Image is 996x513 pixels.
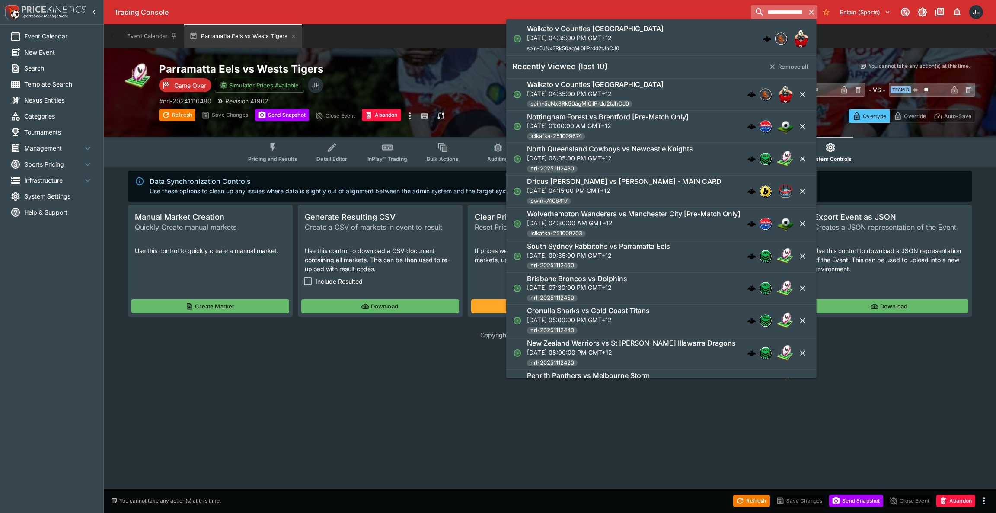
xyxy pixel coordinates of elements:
h6: Cronulla Sharks vs Gold Coast Titans [527,307,650,316]
p: [DATE] 04:35:00 PM GMT+12 [527,33,664,42]
button: Toggle light/dark mode [915,4,930,20]
img: logo-cerberus.svg [747,155,756,164]
img: rugby_league.png [124,62,152,90]
h6: Penrith Panthers vs Melbourne Storm [527,371,650,380]
span: Bulk Actions [427,156,459,162]
button: Notifications [949,4,965,20]
button: Remove all [764,60,813,74]
div: cerberus [747,90,756,99]
p: You cannot take any action(s) at this time. [868,62,970,70]
div: cerberus [763,34,772,43]
svg: Open [513,284,522,293]
img: soccer.png [777,118,794,135]
img: mma.png [777,183,794,200]
img: nrl.png [760,250,771,262]
div: lclkafka [760,218,772,230]
img: rugby_league.png [777,280,794,297]
div: cerberus [747,187,756,196]
button: more [979,496,989,506]
span: nrl-20251112420 [527,359,578,367]
img: PriceKinetics Logo [3,3,20,21]
img: rugby_league.png [777,377,794,394]
span: Pricing and Results [248,156,297,162]
span: Reset Prices to Source [475,222,626,232]
span: System Settings [24,192,93,201]
div: James Edlin [308,77,323,93]
button: Send Snapshot [255,109,309,121]
div: Event type filters [241,137,859,167]
p: Use this control to download a CSV document containing all markets. This can be then used to re-u... [305,246,456,273]
span: System Controls [809,156,852,162]
img: logo-cerberus.svg [747,90,756,99]
div: bwin [760,185,772,197]
img: nrl.png [760,154,771,165]
span: Sports Pricing [24,160,83,169]
img: rugby_league.png [777,312,794,330]
div: cerberus [747,219,756,228]
img: nrl.png [760,315,771,327]
button: Download [301,299,459,313]
span: New Event [24,48,93,57]
img: bwin.png [760,186,771,197]
div: James Edlin [969,5,983,19]
div: nrl [760,315,772,327]
span: InPlay™ Trading [367,156,407,162]
span: Help & Support [24,208,93,217]
div: cerberus [747,349,756,357]
button: Download [811,299,968,313]
img: PriceKinetics [22,6,86,13]
div: nrl [760,282,772,295]
p: [DATE] 04:35:00 PM GMT+12 [527,89,664,98]
img: logo-cerberus.svg [747,187,756,196]
span: Auditing [487,156,508,162]
div: cerberus [747,317,756,325]
svg: Open [513,219,522,228]
span: spin-5JNx3Rk50agMl0iIPrdd2tJhCJ0 [527,45,619,51]
button: more [405,109,415,123]
span: bwin-7408417 [527,197,571,205]
button: Event Calendar [122,24,182,48]
h5: Recently Viewed (last 10) [512,61,608,71]
svg: Open [513,90,522,99]
button: Overtype [849,109,890,123]
p: [DATE] 07:30:00 PM GMT+12 [527,283,627,292]
button: Refresh [159,109,195,121]
div: cerberus [747,252,756,260]
p: [DATE] 04:15:00 PM GMT+12 [527,186,721,195]
h6: Waikato v Counties [GEOGRAPHIC_DATA] [527,80,664,89]
button: Auto-Save [930,109,975,123]
span: Mark an event as closed and abandoned. [936,496,975,504]
span: nrl-20251112450 [527,294,578,303]
button: Abandon [936,495,975,507]
p: Revision 41902 [225,96,268,106]
button: Connected to PK [897,4,913,20]
svg: Open [513,252,522,260]
img: logo-cerberus.svg [747,284,756,293]
p: [DATE] 05:00:00 PM GMT+12 [527,316,650,325]
span: nrl-20251112480 [527,164,578,173]
p: [DATE] 06:05:00 PM GMT+12 [527,154,693,163]
img: Sportsbook Management [22,14,68,18]
p: You cannot take any action(s) at this time. [119,497,221,505]
img: rugby_league.png [777,151,794,168]
p: Override [904,112,926,121]
img: rugby_union.png [792,30,810,47]
p: Game Over [174,81,206,90]
span: Include Resulted [316,277,363,286]
img: sportingsolutions.jpeg [776,33,787,44]
span: lclkafka-251009703 [527,229,586,238]
div: nrl [760,347,772,359]
button: James Edlin [967,3,986,22]
h6: North Queensland Cowboys vs Newcastle Knights [527,145,693,154]
button: Documentation [932,4,948,20]
p: [DATE] 08:00:00 PM GMT+12 [527,348,736,357]
div: cerberus [747,284,756,293]
p: Use this control to download a JSON representation of the Event. This can be used to upload into ... [814,246,965,273]
span: Mark an event as closed and abandoned. [362,110,401,119]
img: sportingsolutions.jpeg [760,89,771,100]
span: Creates a JSON representation of the Event [814,222,965,232]
img: nrl.png [760,283,771,294]
img: logo-cerberus.svg [747,317,756,325]
img: logo-cerberus.svg [747,349,756,357]
span: nrl-20251112440 [527,326,578,335]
